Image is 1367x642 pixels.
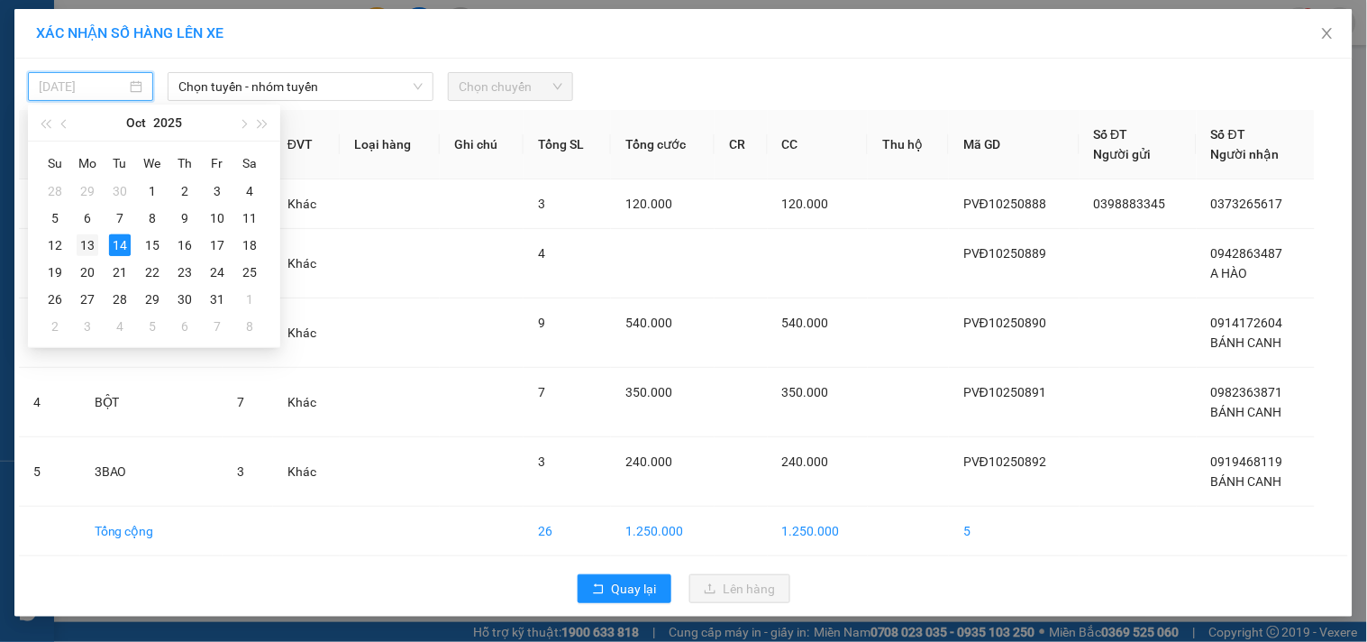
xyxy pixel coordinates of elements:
[1094,147,1152,161] span: Người gửi
[201,205,233,232] td: 2025-10-10
[782,385,829,399] span: 350.000
[1094,127,1128,142] span: Số ĐT
[71,286,104,313] td: 2025-10-27
[949,110,1080,179] th: Mã GD
[109,207,131,229] div: 7
[963,316,1046,330] span: PVĐ10250890
[239,289,260,310] div: 1
[136,149,169,178] th: We
[71,313,104,340] td: 2025-11-03
[71,149,104,178] th: Mo
[273,298,341,368] td: Khác
[524,507,611,556] td: 26
[136,178,169,205] td: 2025-10-01
[206,316,228,337] div: 7
[71,178,104,205] td: 2025-09-29
[104,149,136,178] th: Tu
[19,298,80,368] td: 3
[1211,405,1282,419] span: BÁNH CANH
[104,178,136,205] td: 2025-09-30
[1211,197,1283,211] span: 0373265617
[39,77,126,96] input: 14/10/2025
[39,232,71,259] td: 2025-10-12
[625,197,672,211] span: 120.000
[39,205,71,232] td: 2025-10-05
[109,261,131,283] div: 21
[39,286,71,313] td: 2025-10-26
[524,110,611,179] th: Tổng SL
[1211,335,1282,350] span: BÁNH CANH
[963,454,1046,469] span: PVĐ10250892
[109,180,131,202] div: 30
[715,110,767,179] th: CR
[239,261,260,283] div: 25
[126,105,146,141] button: Oct
[233,313,266,340] td: 2025-11-08
[689,574,790,603] button: uploadLên hàng
[625,316,672,330] span: 540.000
[201,178,233,205] td: 2025-10-03
[80,507,223,556] td: Tổng cộng
[233,205,266,232] td: 2025-10-11
[19,368,80,437] td: 4
[77,289,98,310] div: 27
[136,232,169,259] td: 2025-10-15
[868,110,949,179] th: Thu hộ
[169,259,201,286] td: 2025-10-23
[201,232,233,259] td: 2025-10-17
[153,105,182,141] button: 2025
[104,286,136,313] td: 2025-10-28
[77,207,98,229] div: 6
[104,313,136,340] td: 2025-11-04
[77,261,98,283] div: 20
[233,286,266,313] td: 2025-11-01
[141,261,163,283] div: 22
[201,286,233,313] td: 2025-10-31
[136,286,169,313] td: 2025-10-29
[1094,197,1166,211] span: 0398883345
[39,259,71,286] td: 2025-10-19
[206,207,228,229] div: 10
[77,316,98,337] div: 3
[273,110,341,179] th: ĐVT
[19,110,80,179] th: STT
[19,437,80,507] td: 5
[273,368,341,437] td: Khác
[592,582,605,597] span: rollback
[44,289,66,310] div: 26
[141,289,163,310] div: 29
[36,24,223,41] span: XÁC NHẬN SỐ HÀNG LÊN XE
[136,259,169,286] td: 2025-10-22
[44,207,66,229] div: 5
[233,178,266,205] td: 2025-10-04
[612,579,657,599] span: Quay lại
[538,197,545,211] span: 3
[237,464,244,479] span: 3
[1211,385,1283,399] span: 0982363871
[141,234,163,256] div: 15
[169,313,201,340] td: 2025-11-06
[44,234,66,256] div: 12
[104,205,136,232] td: 2025-10-07
[136,205,169,232] td: 2025-10-08
[1211,246,1283,261] span: 0942863487
[169,178,201,205] td: 2025-10-02
[538,385,545,399] span: 7
[782,454,829,469] span: 240.000
[1302,9,1353,60] button: Close
[174,316,196,337] div: 6
[206,289,228,310] div: 31
[233,232,266,259] td: 2025-10-18
[237,395,244,409] span: 7
[239,207,260,229] div: 11
[136,313,169,340] td: 2025-11-05
[206,180,228,202] div: 3
[71,205,104,232] td: 2025-10-06
[273,179,341,229] td: Khác
[104,259,136,286] td: 2025-10-21
[169,286,201,313] td: 2025-10-30
[80,368,223,437] td: BỘT
[239,234,260,256] div: 18
[1320,26,1335,41] span: close
[109,289,131,310] div: 28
